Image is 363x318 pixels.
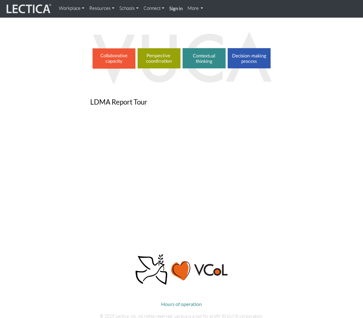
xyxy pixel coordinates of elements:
a: Schools [117,2,141,15]
a: More [185,2,206,15]
a: Connect [141,2,167,15]
strong: Sign in [169,6,183,11]
img: Peace, love, VCoL [134,253,229,286]
a: Resources [87,2,117,15]
a: Hours of operation [161,301,202,307]
a: Sign in [167,2,185,15]
a: Workplace [56,2,87,15]
h3: LDMA Report Tour [90,98,273,106]
img: lecticalive [5,3,51,15]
